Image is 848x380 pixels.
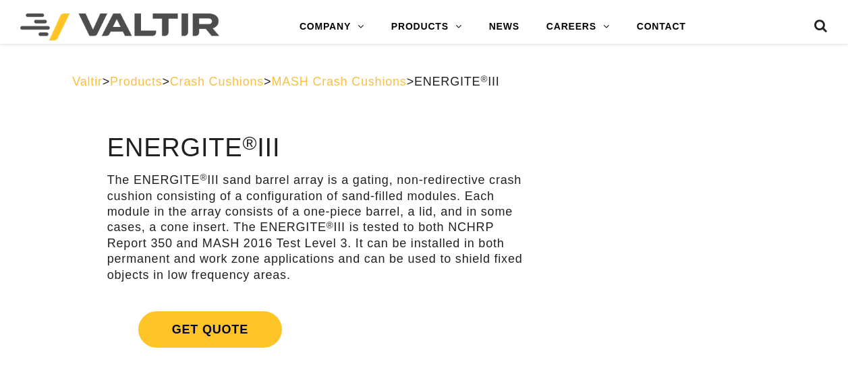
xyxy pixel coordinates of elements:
a: Valtir [72,75,102,88]
span: ENERGITE III [414,75,500,88]
p: The ENERGITE III sand barrel array is a gating, non-redirective crash cushion consisting of a con... [107,172,529,283]
a: COMPANY [286,13,378,40]
a: Crash Cushions [170,75,264,88]
sup: ® [242,132,257,154]
a: CAREERS [533,13,623,40]
img: Valtir [20,13,219,40]
div: > > > > [72,74,776,90]
a: Get Quote [107,295,529,364]
a: NEWS [476,13,533,40]
sup: ® [200,172,207,183]
h1: ENERGITE III [107,134,529,162]
a: Products [110,75,162,88]
a: PRODUCTS [378,13,476,40]
a: MASH Crash Cushions [271,75,406,88]
span: Get Quote [138,311,282,348]
a: CONTACT [623,13,700,40]
sup: ® [327,220,334,230]
sup: ® [480,74,488,84]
